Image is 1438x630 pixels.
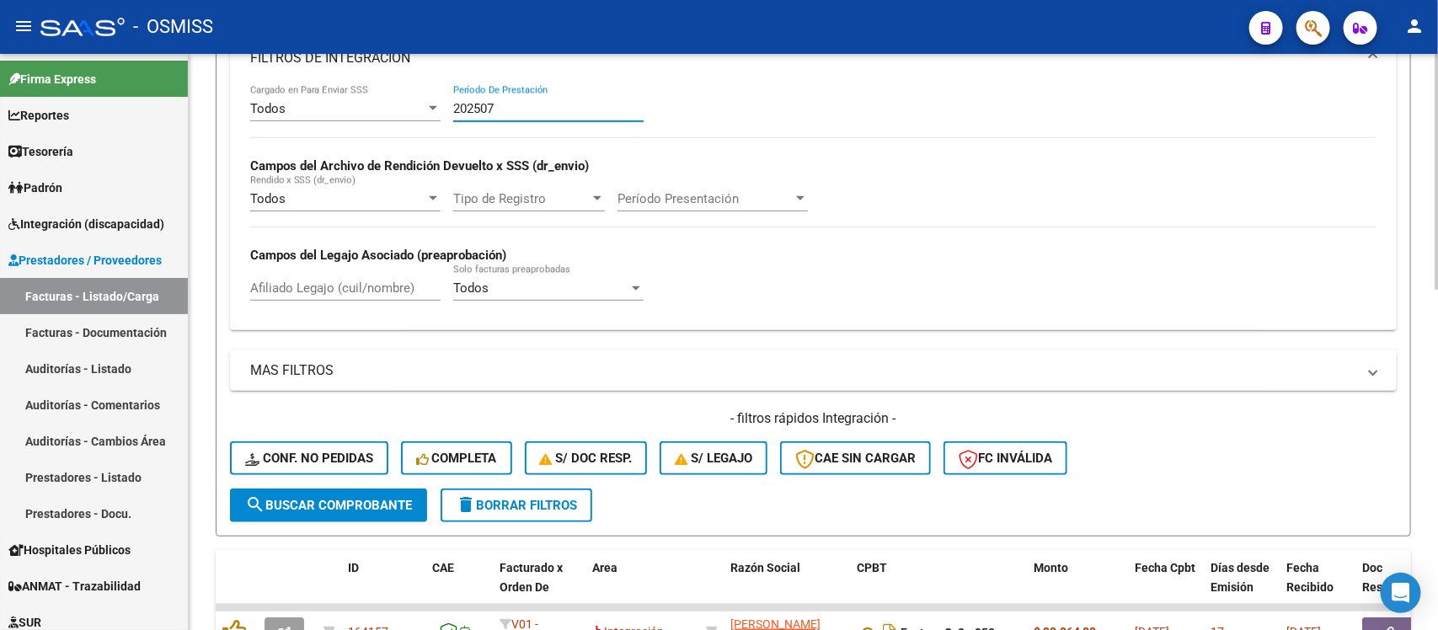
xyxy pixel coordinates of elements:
mat-panel-title: FILTROS DE INTEGRACION [250,49,1356,67]
mat-icon: delete [456,494,476,515]
span: Días desde Emisión [1211,561,1270,594]
span: Todos [453,280,489,296]
span: Borrar Filtros [456,498,577,513]
span: Todos [250,191,286,206]
span: - OSMISS [133,8,213,45]
button: Buscar Comprobante [230,489,427,522]
datatable-header-cell: Fecha Recibido [1280,550,1355,624]
mat-icon: person [1404,16,1425,36]
button: FC Inválida [944,441,1067,475]
span: Facturado x Orden De [500,561,563,594]
span: CAE SIN CARGAR [795,451,916,466]
mat-expansion-panel-header: FILTROS DE INTEGRACION [230,31,1397,85]
span: Conf. no pedidas [245,451,373,466]
span: Fecha Cpbt [1135,561,1195,574]
h4: - filtros rápidos Integración - [230,409,1397,428]
span: Padrón [8,179,62,197]
mat-icon: menu [13,16,34,36]
span: Buscar Comprobante [245,498,412,513]
span: FC Inválida [959,451,1052,466]
strong: Campos del Archivo de Rendición Devuelto x SSS (dr_envio) [250,158,589,174]
strong: Campos del Legajo Asociado (preaprobación) [250,248,506,263]
datatable-header-cell: Días desde Emisión [1204,550,1280,624]
datatable-header-cell: CPBT [850,550,1027,624]
span: Area [592,561,617,574]
span: Firma Express [8,70,96,88]
span: Reportes [8,106,69,125]
span: S/ Doc Resp. [540,451,633,466]
datatable-header-cell: Fecha Cpbt [1128,550,1204,624]
button: S/ Doc Resp. [525,441,648,475]
datatable-header-cell: CAE [425,550,493,624]
div: FILTROS DE INTEGRACION [230,85,1397,330]
span: Hospitales Públicos [8,541,131,559]
button: S/ legajo [660,441,767,475]
datatable-header-cell: Razón Social [724,550,850,624]
datatable-header-cell: Monto [1027,550,1128,624]
span: Tipo de Registro [453,191,590,206]
span: Completa [416,451,497,466]
span: S/ legajo [675,451,752,466]
span: Doc Respaldatoria [1362,561,1438,594]
span: Fecha Recibido [1286,561,1334,594]
span: Período Presentación [617,191,793,206]
span: Todos [250,101,286,116]
datatable-header-cell: ID [341,550,425,624]
div: Open Intercom Messenger [1381,573,1421,613]
button: Completa [401,441,512,475]
datatable-header-cell: Area [585,550,699,624]
span: ID [348,561,359,574]
button: Conf. no pedidas [230,441,388,475]
span: Razón Social [730,561,800,574]
span: Prestadores / Proveedores [8,251,162,270]
span: Monto [1034,561,1068,574]
span: Tesorería [8,142,73,161]
span: Integración (discapacidad) [8,215,164,233]
span: CPBT [857,561,887,574]
span: CAE [432,561,454,574]
span: ANMAT - Trazabilidad [8,577,141,595]
mat-panel-title: MAS FILTROS [250,361,1356,380]
button: Borrar Filtros [441,489,592,522]
mat-expansion-panel-header: MAS FILTROS [230,350,1397,391]
datatable-header-cell: Facturado x Orden De [493,550,585,624]
button: CAE SIN CARGAR [780,441,931,475]
mat-icon: search [245,494,265,515]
